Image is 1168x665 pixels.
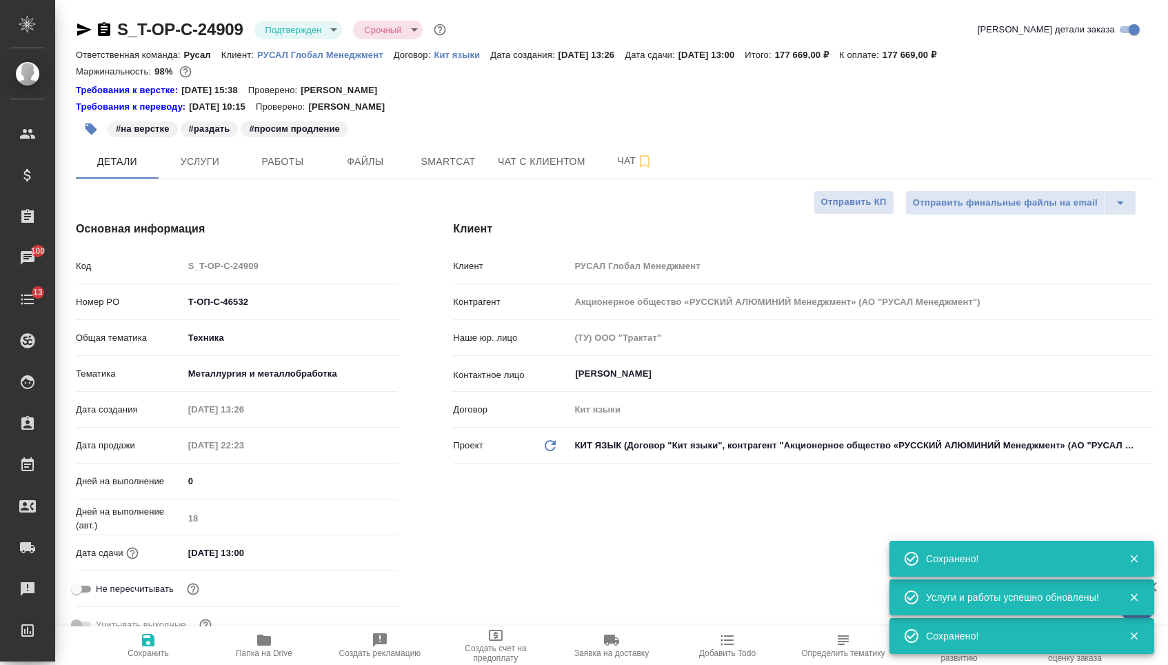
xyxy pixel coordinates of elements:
[76,475,183,488] p: Дней на выполнение
[248,83,301,97] p: Проверено:
[570,434,1153,457] div: КИТ ЯЗЫК (Договор "Кит языки", контрагент "Акционерное общество «РУССКИЙ АЛЮМИНИЙ Менеджмент» (АО...
[256,100,309,114] p: Проверено:
[745,50,774,60] p: Итого:
[3,282,52,317] a: 13
[236,648,292,658] span: Папка на Drive
[90,626,206,665] button: Сохранить
[123,544,141,562] button: Если добавить услуги и заполнить их объемом, то дата рассчитается автоматически
[76,100,189,114] div: Нажми, чтобы открыть папку с инструкцией
[434,48,490,60] a: Кит языки
[308,100,395,114] p: [PERSON_NAME]
[76,83,181,97] div: Нажми, чтобы открыть папку с инструкцией
[25,286,51,299] span: 13
[913,195,1098,211] span: Отправить финальные файлы на email
[574,648,649,658] span: Заявка на доставку
[498,153,585,170] span: Чат с клиентом
[189,100,256,114] p: [DATE] 10:15
[254,21,343,39] div: Подтвержден
[801,648,885,658] span: Определить тематику
[602,152,668,170] span: Чат
[177,63,194,81] button: 3076.20 RUB;
[978,23,1115,37] span: [PERSON_NAME] детали заказа
[183,508,399,528] input: Пустое поле
[453,331,570,345] p: Наше юр. лицо
[339,648,421,658] span: Создать рекламацию
[678,50,745,60] p: [DATE] 13:00
[96,618,186,632] span: Учитывать выходные
[926,552,1108,566] div: Сохранено!
[625,50,678,60] p: Дата сдачи:
[453,368,570,382] p: Контактное лицо
[1120,630,1148,642] button: Закрыть
[785,626,901,665] button: Определить тематику
[116,122,170,136] p: #на верстке
[76,83,181,97] a: Требования к верстке:
[76,100,189,114] a: Требования к переводу:
[128,648,169,658] span: Сохранить
[76,505,183,533] p: Дней на выполнение (авт.)
[106,122,179,134] span: на верстке
[570,328,1153,348] input: Пустое поле
[322,626,438,665] button: Создать рекламацию
[96,582,174,596] span: Не пересчитывать
[775,50,839,60] p: 177 669,00 ₽
[249,122,340,136] p: #просим продление
[76,546,123,560] p: Дата сдачи
[183,256,399,276] input: Пустое поле
[821,195,887,210] span: Отправить КП
[183,435,304,455] input: Пустое поле
[453,439,483,453] p: Проект
[184,580,202,598] button: Включи, если не хочешь, чтобы указанная дата сдачи изменилась после переставления заказа в 'Подтв...
[570,292,1153,312] input: Пустое поле
[76,403,183,417] p: Дата создания
[446,644,545,663] span: Создать счет на предоплату
[814,190,894,215] button: Отправить КП
[570,399,1153,419] input: Пустое поле
[76,221,398,237] h4: Основная информация
[117,20,243,39] a: S_T-OP-C-24909
[434,50,490,60] p: Кит языки
[554,626,669,665] button: Заявка на доставку
[669,626,785,665] button: Добавить Todo
[221,50,257,60] p: Клиент:
[96,21,112,38] button: Скопировать ссылку
[183,292,399,312] input: ✎ Введи что-нибудь
[250,153,316,170] span: Работы
[181,83,248,97] p: [DATE] 15:38
[76,21,92,38] button: Скопировать ссылку для ЯМессенджера
[394,50,434,60] p: Договор:
[183,471,399,491] input: ✎ Введи что-нибудь
[926,590,1108,604] div: Услуги и работы успешно обновлены!
[453,403,570,417] p: Договор
[926,629,1108,643] div: Сохранено!
[261,24,326,36] button: Подтвержден
[76,114,106,144] button: Добавить тэг
[301,83,387,97] p: [PERSON_NAME]
[206,626,322,665] button: Папка на Drive
[558,50,625,60] p: [DATE] 13:26
[453,259,570,273] p: Клиент
[76,439,183,453] p: Дата продажи
[183,362,399,386] div: Металлургия и металлобработка
[905,190,1136,215] div: split button
[257,50,394,60] p: РУСАЛ Глобал Менеджмент
[1120,591,1148,604] button: Закрыть
[76,367,183,381] p: Тематика
[167,153,233,170] span: Услуги
[636,153,653,170] svg: Подписаться
[905,190,1105,215] button: Отправить финальные файлы на email
[189,122,230,136] p: #раздать
[438,626,554,665] button: Создать счет на предоплату
[360,24,405,36] button: Срочный
[76,295,183,309] p: Номер PO
[490,50,558,60] p: Дата создания:
[1145,373,1148,375] button: Open
[184,50,221,60] p: Русал
[183,543,304,563] input: ✎ Введи что-нибудь
[76,259,183,273] p: Код
[699,648,756,658] span: Добавить Todo
[332,153,399,170] span: Файлы
[154,66,176,77] p: 98%
[76,66,154,77] p: Маржинальность:
[3,241,52,275] a: 100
